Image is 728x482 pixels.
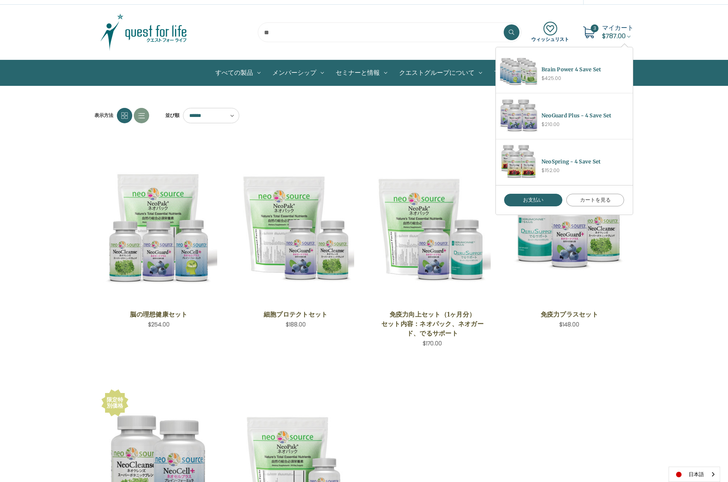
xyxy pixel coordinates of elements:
[504,194,562,206] a: お支払い
[511,169,628,285] img: 免疫力プラスセット
[602,23,634,32] span: マイカート
[374,150,491,304] a: Immune Boost Set,$170.00
[602,23,634,41] a: Cart with 3 items
[541,66,601,73] a: Brain Power 4 Save Set
[498,96,539,137] img: NeoGuard Plus - 4 Save Set
[94,112,113,119] span: 表示方法
[669,467,720,482] a: 日本語
[105,397,125,409] div: 限定特別価格
[602,32,626,41] span: $787.00
[100,150,217,304] a: Ideal Brain Set,$254.00
[531,22,569,43] a: ウィッシュリスト
[559,321,579,328] span: $148.00
[148,321,170,328] span: $254.00
[105,310,213,319] a: 脳の理想健康セット
[242,310,350,319] a: 細胞プロテクトセット
[541,112,612,119] a: NeoGuard Plus - 4 Save Set
[541,167,560,174] span: $152.00
[669,467,720,482] aside: Language selected: 日本語
[515,310,623,319] a: 免疫力プラスセット
[161,109,179,121] label: 並び順
[393,60,488,85] a: クエストグループについて
[237,169,354,285] img: 細胞プロテクトセット
[286,321,306,328] span: $188.00
[266,60,330,85] a: メンバーシップ
[669,467,720,482] div: Language
[488,60,519,85] a: ブログ
[511,150,628,304] a: Immune Plus Set,$148.00
[94,13,193,52] img: クエスト・グループ
[591,24,599,32] span: 3
[209,60,266,85] a: All Products
[330,60,393,85] a: セミナーと情報
[541,74,561,82] span: $425.00
[498,50,539,91] img: Brain Power 4 Save Set
[566,194,625,206] a: カートを見る
[100,169,217,285] img: 脳の理想健康セット
[541,120,560,128] span: $210.00
[498,142,539,183] img: NeoSpring - 4 Save Set
[541,158,601,165] a: NeoSpring - 4 Save Set
[378,310,486,338] a: 免疫力向上セット（1ヶ月分） セット内容：ネオパック、ネオガード、でるサポート
[390,310,476,318] b: 免疫力向上セット（1ヶ月分）
[423,339,442,347] span: $170.00
[374,169,491,285] img: <b>免疫力向上セット（1ヶ月分）</b> <br> セット内容：ネオパック、ネオガード、でるサポート
[237,150,354,304] a: Cell Protection Set,$188.00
